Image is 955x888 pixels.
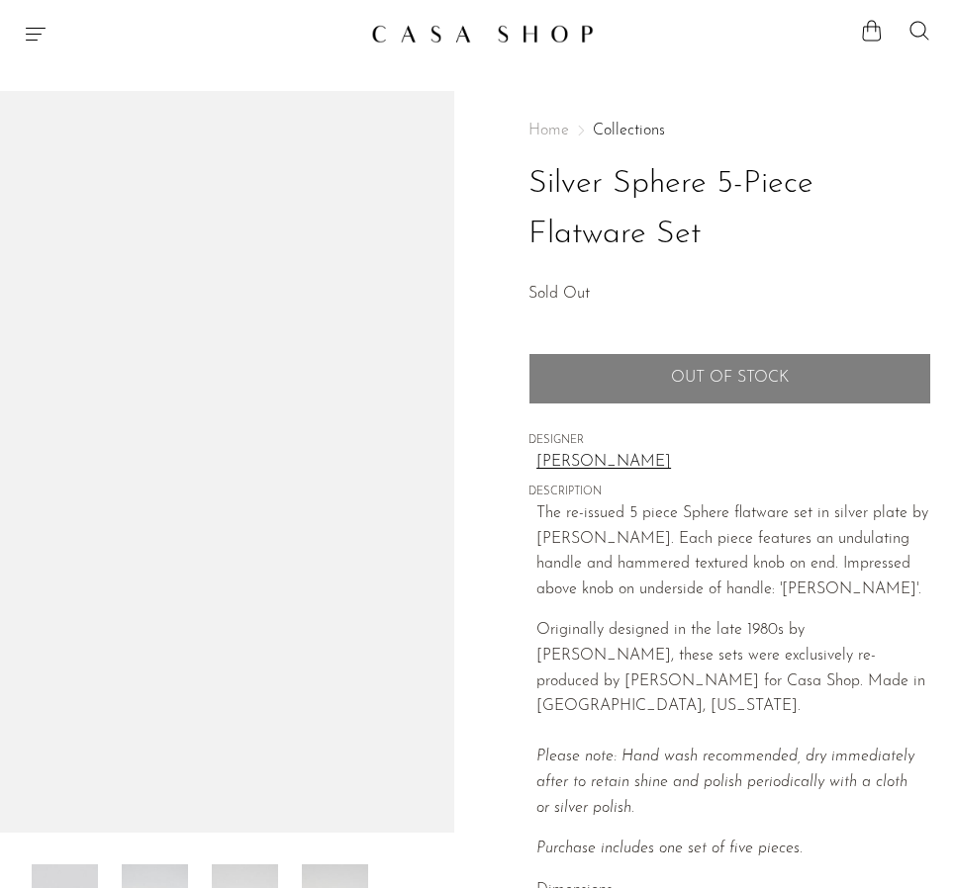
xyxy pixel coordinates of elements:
p: The re-issued 5 piece Sphere flatware set in silver plate by [PERSON_NAME]. Each piece features a... [536,501,931,602]
i: Purchase includes one set of five pieces. [536,841,803,856]
span: DESIGNER [528,432,931,450]
span: Out of stock [671,369,789,388]
button: Menu [24,22,48,45]
span: Originally designed in the late 1980s by [PERSON_NAME], these sets were exclusively re-produced b... [536,622,925,714]
a: Collections [593,123,665,138]
span: Home [528,123,569,138]
span: DESCRIPTION [528,484,931,501]
button: Add to cart [528,353,931,404]
h1: Silver Sphere 5-Piece Flatware Set [528,159,931,260]
a: [PERSON_NAME] [536,450,931,476]
span: Sold Out [528,286,590,302]
em: Please note: Hand wash recommended, dry immediately after to retain shine and polish periodically... [536,749,914,815]
nav: Breadcrumbs [528,123,931,138]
